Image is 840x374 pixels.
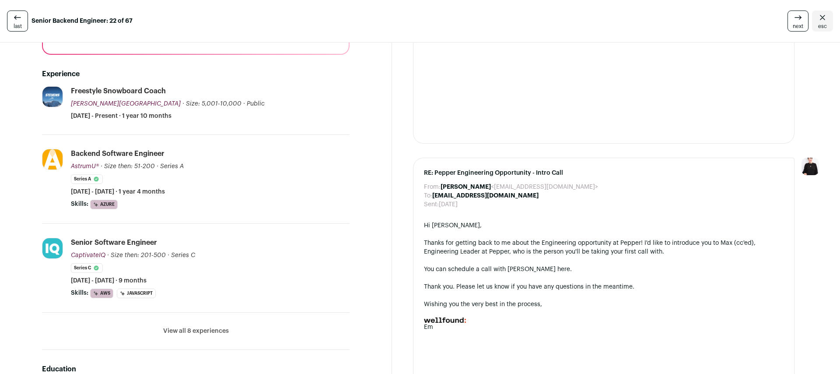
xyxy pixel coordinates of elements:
[101,163,155,169] span: · Size then: 51-200
[71,200,88,208] span: Skills:
[71,276,147,285] span: [DATE] - [DATE] · 9 months
[424,239,784,256] div: Thanks for getting back to me about the Engineering opportunity at Pepper! I'd like to introduce ...
[424,191,432,200] dt: To:
[441,184,491,190] b: [PERSON_NAME]
[424,169,784,177] span: RE: Pepper Engineering Opportunity - Intro Call
[157,162,158,171] span: ·
[182,101,241,107] span: · Size: 5,001-10,000
[163,327,229,335] button: View all 8 experiences
[90,200,118,209] li: Azure
[14,23,22,30] span: last
[424,282,784,291] div: Thank you. Please let us know if you have any questions in the meantime.
[42,148,63,171] img: eefcc4b7308c061872138163627476cd0213d28e4505bbff22875726708d96ba.jpg
[7,11,28,32] a: last
[42,87,63,107] img: 2b5252d50b2ce7a2dbe29504dd4a71a76b34298701daa78a58baac693309bc49.jpg
[71,163,99,169] span: AstrumU®
[31,17,133,25] strong: Senior Backend Engineer: 22 of 67
[787,11,808,32] a: next
[71,263,103,273] li: Series C
[247,101,265,107] span: Public
[171,252,195,258] span: Series C
[160,163,184,169] span: Series A
[812,11,833,32] a: Close
[71,101,181,107] span: [PERSON_NAME][GEOGRAPHIC_DATA]
[243,99,245,108] span: ·
[424,221,784,230] div: Hi [PERSON_NAME],
[424,200,439,209] dt: Sent:
[107,252,166,258] span: · Size then: 201-500
[71,86,166,96] div: Freestyle Snowboard Coach
[117,289,156,298] li: JavaScript
[71,289,88,297] span: Skills:
[71,238,157,247] div: Senior Software Engineer
[439,200,458,209] dd: [DATE]
[90,289,113,298] li: AWS
[424,266,572,272] a: You can schedule a call with [PERSON_NAME] here.
[42,238,63,258] img: d1c0f2789660f4610d0d0909a928d29593fc1e12426089476cdfa487f3ce4420.jpg
[424,300,784,309] div: Wishing you the very best in the process,
[818,23,827,30] span: esc
[424,183,441,191] dt: From:
[801,158,819,175] img: 9240684-medium_jpg
[432,193,539,199] b: [EMAIL_ADDRESS][DOMAIN_NAME]
[441,183,598,191] dd: <[EMAIL_ADDRESS][DOMAIN_NAME]>
[793,23,803,30] span: next
[71,149,164,159] div: Backend Software Engineer
[424,323,784,332] div: Em
[168,251,169,260] span: ·
[71,112,171,120] span: [DATE] - Present · 1 year 10 months
[71,187,165,196] span: [DATE] - [DATE] · 1 year 4 months
[71,252,105,258] span: CaptivateIQ
[71,174,103,184] li: Series A
[424,318,466,323] img: AD_4nXd8mXtZXxLy6BW5oWOQUNxoLssU3evVOmElcTYOe9Q6vZR7bHgrarcpre-H0wWTlvQlXrfX4cJrmfo1PaFpYlo0O_KYH...
[42,69,350,79] h2: Experience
